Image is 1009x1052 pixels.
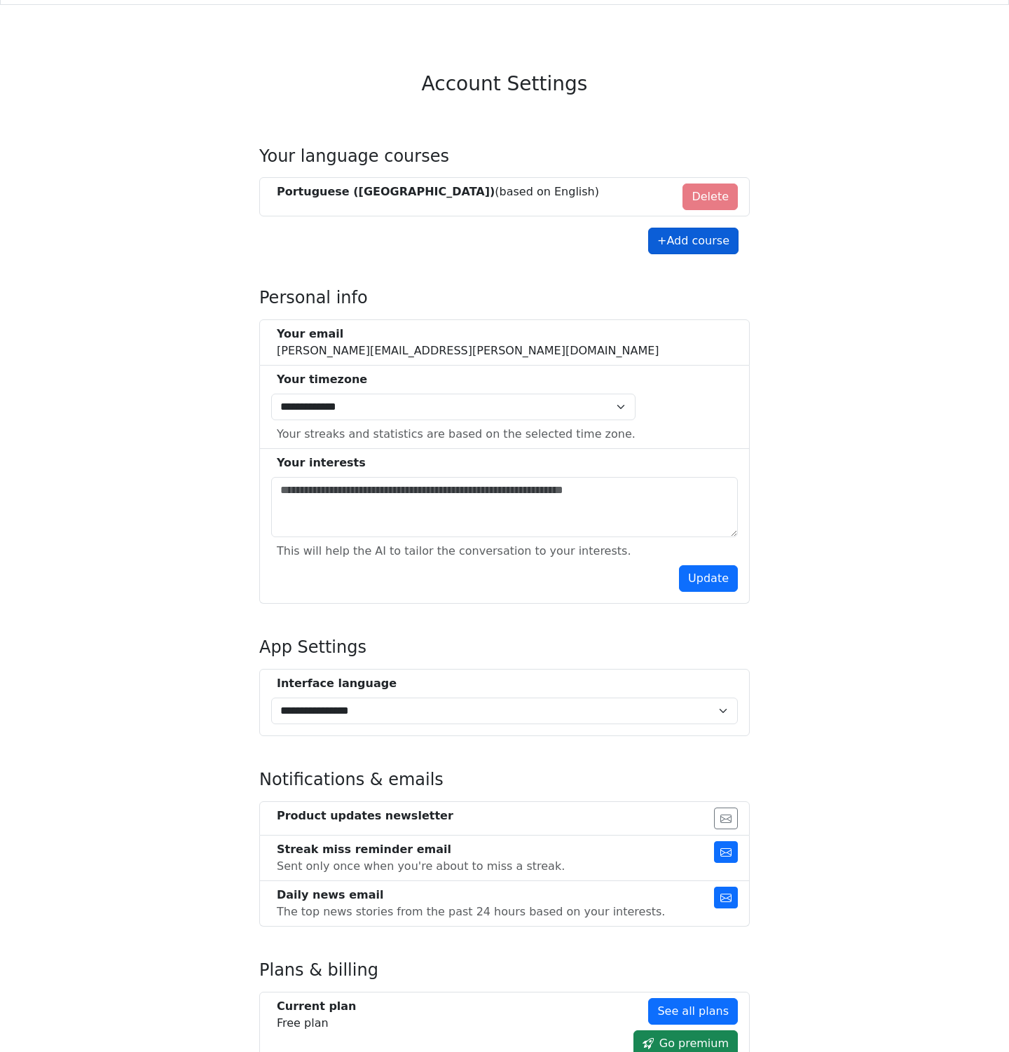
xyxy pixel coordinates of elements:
h4: Notifications & emails [259,770,750,790]
select: Select Time Zone [271,394,636,420]
div: Daily news email [277,887,665,904]
div: Your streaks and statistics are based on the selected time zone. [277,426,636,443]
div: This will help the AI to tailor the conversation to your interests. [277,543,631,560]
strong: Portuguese ([GEOGRAPHIC_DATA]) [277,185,495,198]
button: +Add course [648,228,739,254]
h4: Plans & billing [259,960,750,981]
h4: Your language courses [259,146,750,167]
div: Sent only once when you're about to miss a streak. [277,858,565,875]
div: Your interests [277,455,738,471]
div: Free plan [277,998,357,1032]
h3: Account Settings [422,72,588,96]
h4: App Settings [259,637,750,658]
div: Your email [277,326,659,342]
h4: Personal info [259,288,750,308]
div: Your timezone [277,371,636,388]
button: Update [679,565,738,592]
select: Select Interface Language [271,698,738,724]
div: The top news stories from the past 24 hours based on your interests. [277,904,665,920]
div: [PERSON_NAME][EMAIL_ADDRESS][PERSON_NAME][DOMAIN_NAME] [277,326,659,359]
div: Current plan [277,998,357,1015]
a: See all plans [648,998,738,1025]
div: Streak miss reminder email [277,841,565,858]
div: Interface language [277,675,738,692]
div: (based on English ) [277,184,599,200]
div: Product updates newsletter [277,808,453,824]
